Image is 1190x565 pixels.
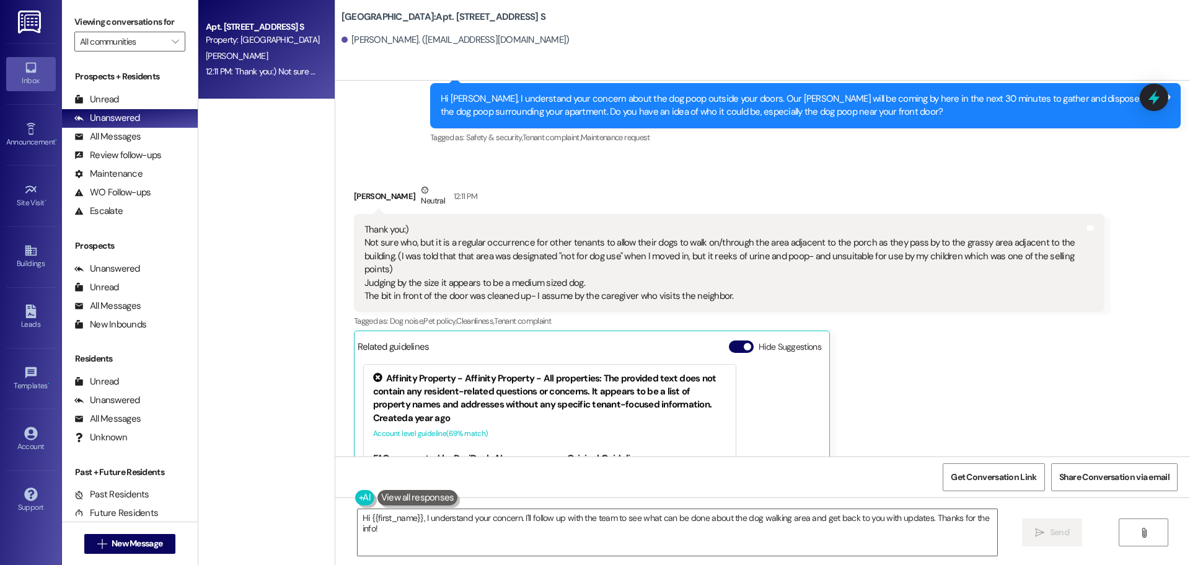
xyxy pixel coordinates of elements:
i:  [1139,528,1148,538]
span: New Message [112,537,162,550]
div: Residents [62,352,198,365]
div: WO Follow-ups [74,186,151,199]
span: • [45,197,46,205]
div: Unanswered [74,262,140,275]
a: Inbox [6,57,56,91]
div: Review follow-ups [74,149,161,162]
div: Related guidelines [358,340,430,358]
span: Cleanliness , [456,316,494,326]
span: Dog noise , [390,316,424,326]
button: Send [1022,518,1082,546]
button: New Message [84,534,176,554]
div: Created a year ago [373,412,726,425]
div: Affinity Property - Affinity Property - All properties: The provided text does not contain any re... [373,372,726,412]
span: Tenant complaint , [522,132,581,143]
span: Pet policy , [423,316,456,326]
div: [PERSON_NAME] [354,184,1104,214]
div: Prospects [62,239,198,252]
div: Unanswered [74,112,140,125]
div: Unread [74,375,119,388]
div: All Messages [74,412,141,425]
span: Send [1050,526,1069,539]
a: Leads [6,301,56,334]
img: ResiDesk Logo [18,11,43,33]
div: Unread [74,93,119,106]
div: Unanswered [74,394,140,407]
div: [PERSON_NAME]. ([EMAIL_ADDRESS][DOMAIN_NAME]) [342,33,570,47]
span: • [55,136,57,145]
label: Viewing conversations for [74,12,185,32]
div: Unread [74,281,119,294]
input: All communities [80,32,165,51]
span: Maintenance request [581,132,650,143]
div: Account level guideline ( 69 % match) [373,427,726,440]
button: Get Conversation Link [943,463,1044,491]
b: Original Guideline [567,452,640,465]
div: Maintenance [74,167,143,180]
div: Tagged as: [430,128,1181,146]
a: Support [6,484,56,517]
div: All Messages [74,130,141,143]
div: Escalate [74,205,123,218]
button: Share Conversation via email [1051,463,1178,491]
div: Unknown [74,431,127,444]
i:  [172,37,178,47]
span: Share Conversation via email [1059,471,1170,484]
a: Account [6,423,56,456]
textarea: Hi {{first_name}}, I understand your concern. I'll follow up with the team to see what can be don... [358,509,997,556]
div: Neutral [418,184,447,210]
i:  [97,539,107,549]
a: Site Visit • [6,179,56,213]
div: Past Residents [74,488,149,501]
span: Get Conversation Link [951,471,1036,484]
div: Apt. [STREET_ADDRESS] S [206,20,320,33]
div: All Messages [74,300,141,313]
span: [PERSON_NAME] [206,50,268,61]
span: Tenant complaint [494,316,551,326]
label: Hide Suggestions [759,340,821,354]
div: Property: [GEOGRAPHIC_DATA] [206,33,320,47]
i:  [1035,528,1044,538]
a: Buildings [6,240,56,274]
span: • [48,380,50,388]
div: Tagged as: [354,312,1104,330]
a: Templates • [6,362,56,396]
b: [GEOGRAPHIC_DATA]: Apt. [STREET_ADDRESS] S [342,11,545,24]
div: Past + Future Residents [62,466,198,479]
div: Prospects + Residents [62,70,198,83]
div: New Inbounds [74,318,146,331]
div: Future Residents [74,507,158,520]
div: 12:11 PM [451,190,478,203]
div: Hi [PERSON_NAME], I understand your concern about the dog poop outside your doors. Our [PERSON_NA... [441,92,1161,119]
span: Safety & security , [466,132,522,143]
b: FAQs generated by ResiDesk AI [373,452,502,465]
div: Thank you:) Not sure who, but it is a regular occurrence for other tenants to allow their dogs to... [364,223,1085,303]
